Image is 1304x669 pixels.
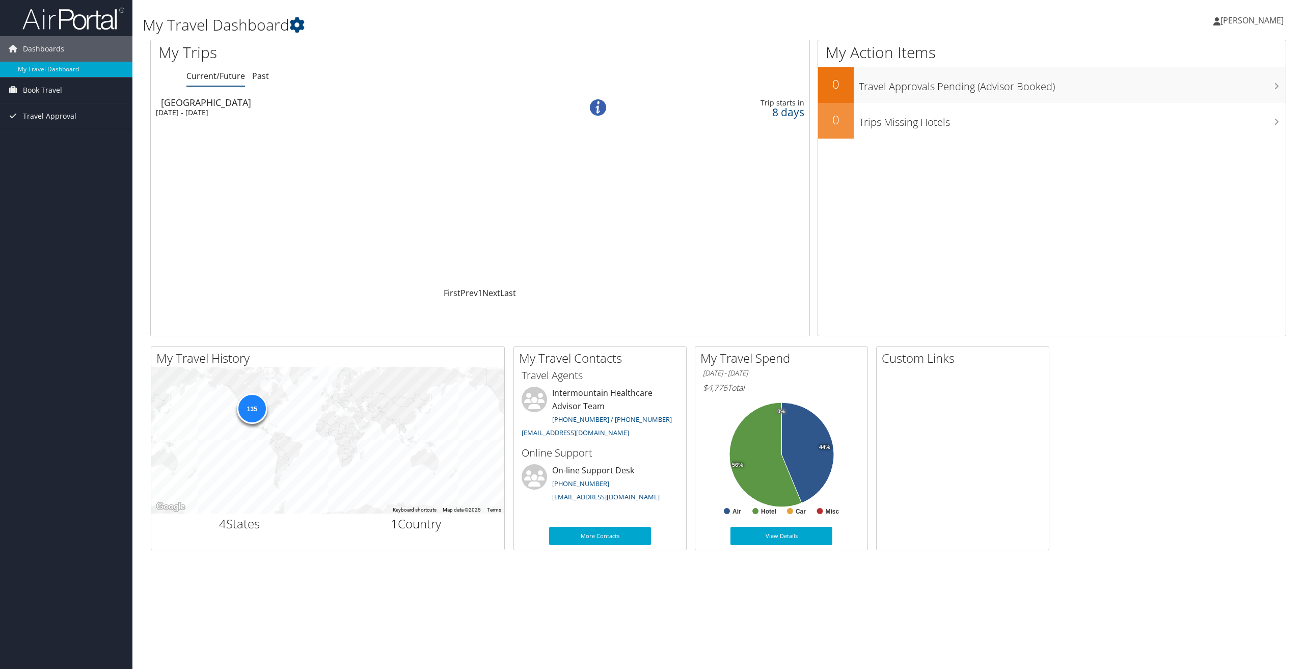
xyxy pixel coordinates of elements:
[23,36,64,62] span: Dashboards
[818,111,854,128] h2: 0
[796,508,806,515] text: Car
[826,508,839,515] text: Misc
[732,462,743,468] tspan: 56%
[393,506,437,514] button: Keyboard shortcuts
[236,393,267,424] div: 135
[522,446,678,460] h3: Online Support
[161,98,543,107] div: [GEOGRAPHIC_DATA]
[500,287,516,299] a: Last
[703,382,860,393] h6: Total
[443,507,481,513] span: Map data ©2025
[482,287,500,299] a: Next
[818,67,1286,103] a: 0Travel Approvals Pending (Advisor Booked)
[519,350,686,367] h2: My Travel Contacts
[590,99,606,116] img: alert-flat-solid-info.png
[186,70,245,82] a: Current/Future
[336,515,497,532] h2: Country
[659,108,804,117] div: 8 days
[22,7,124,31] img: airportal-logo.png
[156,350,504,367] h2: My Travel History
[819,444,830,450] tspan: 44%
[703,368,860,378] h6: [DATE] - [DATE]
[552,415,672,424] a: [PHONE_NUMBER] / [PHONE_NUMBER]
[859,74,1286,94] h3: Travel Approvals Pending (Advisor Booked)
[549,527,651,545] a: More Contacts
[517,387,684,441] li: Intermountain Healthcare Advisor Team
[154,500,187,514] a: Open this area in Google Maps (opens a new window)
[522,368,678,383] h3: Travel Agents
[818,42,1286,63] h1: My Action Items
[23,103,76,129] span: Travel Approval
[761,508,776,515] text: Hotel
[818,75,854,93] h2: 0
[478,287,482,299] a: 1
[444,287,460,299] a: First
[818,103,1286,139] a: 0Trips Missing Hotels
[882,350,1049,367] h2: Custom Links
[859,110,1286,129] h3: Trips Missing Hotels
[1213,5,1294,36] a: [PERSON_NAME]
[659,98,804,108] div: Trip starts in
[1220,15,1284,26] span: [PERSON_NAME]
[703,382,727,393] span: $4,776
[143,14,910,36] h1: My Travel Dashboard
[552,492,660,501] a: [EMAIL_ADDRESS][DOMAIN_NAME]
[154,500,187,514] img: Google
[730,527,832,545] a: View Details
[732,508,741,515] text: Air
[23,77,62,103] span: Book Travel
[159,515,320,532] h2: States
[487,507,501,513] a: Terms (opens in new tab)
[156,108,538,117] div: [DATE] - [DATE]
[552,479,609,488] a: [PHONE_NUMBER]
[460,287,478,299] a: Prev
[777,409,785,415] tspan: 0%
[522,428,629,437] a: [EMAIL_ADDRESS][DOMAIN_NAME]
[391,515,398,532] span: 1
[219,515,226,532] span: 4
[700,350,867,367] h2: My Travel Spend
[252,70,269,82] a: Past
[158,42,527,63] h1: My Trips
[517,464,684,506] li: On-line Support Desk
